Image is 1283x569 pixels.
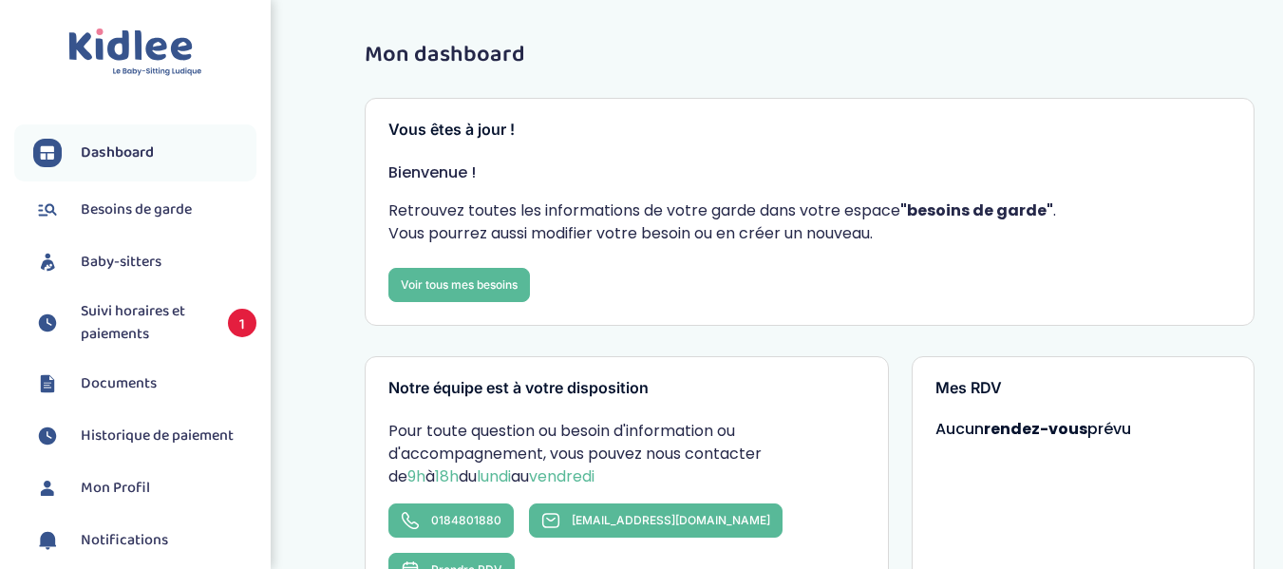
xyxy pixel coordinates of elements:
[81,251,161,274] span: Baby-sitters
[81,425,234,447] span: Historique de paiement
[388,420,866,488] p: Pour toute question ou besoin d'information ou d'accompagnement, vous pouvez nous contacter de à ...
[435,465,459,487] span: 18h
[365,43,1255,67] h1: Mon dashboard
[81,529,168,552] span: Notifications
[33,139,62,167] img: dashboard.svg
[33,309,62,337] img: suivihoraire.svg
[477,465,511,487] span: lundi
[388,268,530,302] a: Voir tous mes besoins
[407,465,425,487] span: 9h
[388,122,1232,139] h3: Vous êtes à jour !
[431,513,501,527] span: 0184801880
[33,526,256,555] a: Notifications
[388,503,514,538] a: 0184801880
[33,474,256,503] a: Mon Profil
[33,300,256,346] a: Suivi horaires et paiements 1
[81,142,154,164] span: Dashboard
[935,380,1231,397] h3: Mes RDV
[33,248,62,276] img: babysitters.svg
[33,370,256,398] a: Documents
[81,300,209,346] span: Suivi horaires et paiements
[81,372,157,395] span: Documents
[900,199,1053,221] strong: "besoins de garde"
[33,248,256,276] a: Baby-sitters
[984,418,1087,440] strong: rendez-vous
[81,477,150,500] span: Mon Profil
[388,199,1232,245] p: Retrouvez toutes les informations de votre garde dans votre espace . Vous pourrez aussi modifier ...
[935,418,1131,440] span: Aucun prévu
[33,196,256,224] a: Besoins de garde
[228,309,256,337] span: 1
[529,465,594,487] span: vendredi
[33,422,62,450] img: suivihoraire.svg
[81,199,192,221] span: Besoins de garde
[33,474,62,503] img: profil.svg
[33,422,256,450] a: Historique de paiement
[388,380,866,397] h3: Notre équipe est à votre disposition
[33,370,62,398] img: documents.svg
[572,513,770,527] span: [EMAIL_ADDRESS][DOMAIN_NAME]
[33,526,62,555] img: notification.svg
[529,503,783,538] a: [EMAIL_ADDRESS][DOMAIN_NAME]
[33,139,256,167] a: Dashboard
[388,161,1232,184] p: Bienvenue !
[68,28,202,77] img: logo.svg
[33,196,62,224] img: besoin.svg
